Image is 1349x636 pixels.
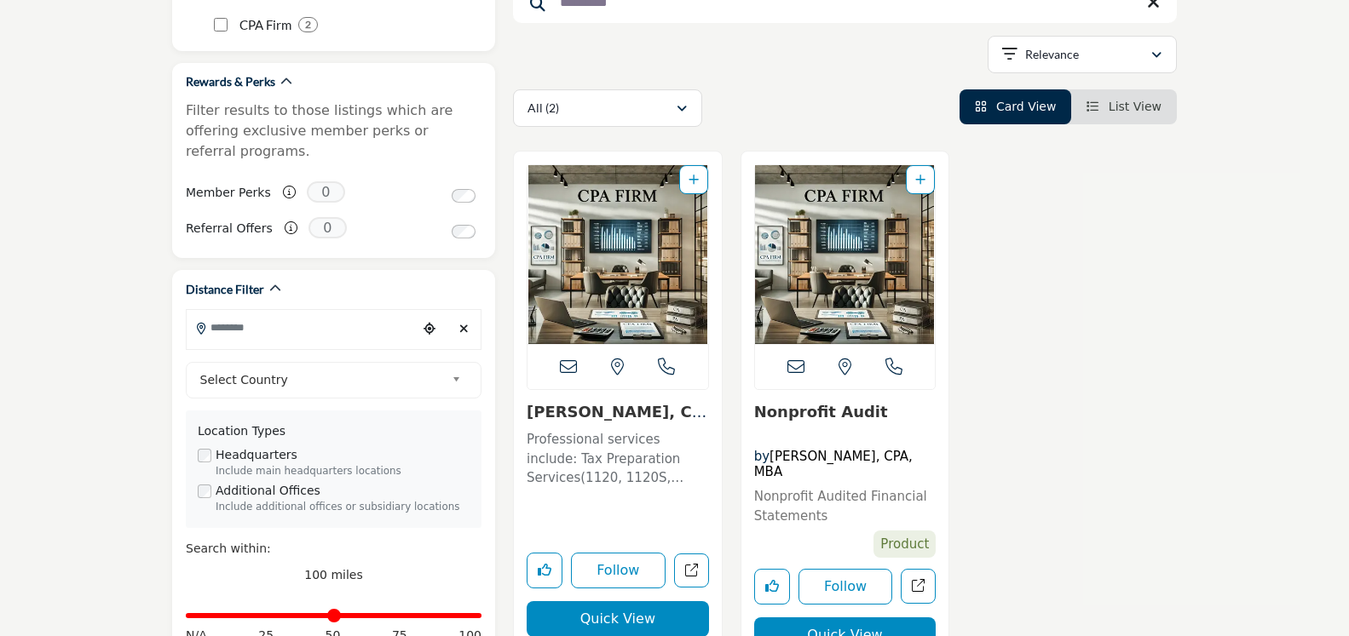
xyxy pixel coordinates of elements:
[186,100,481,162] p: Filter results to those listings which are offering exclusive member perks or referral programs.
[216,446,297,464] label: Headquarters
[452,189,476,203] input: Switch to Member Perks
[527,403,709,421] h3: Brian Bertscha, CPA, MBA
[307,181,345,203] span: 0
[674,553,709,588] a: Open brian-bertscha-cpa in new tab
[1087,100,1162,113] a: View List
[754,449,913,479] a: [PERSON_NAME], CPA, MBA
[960,89,1072,124] li: Card View
[527,553,562,588] button: Like listing
[187,311,417,344] input: Search Location
[527,403,706,439] a: [PERSON_NAME], CPA,...
[754,487,937,525] a: Nonprofit Audited Financial Statements
[689,173,699,186] a: Add To List
[754,403,888,421] a: Open for more info
[527,426,709,488] a: Professional services include: Tax Preparation Services(1120, 1120S, 1065, 1040, 1041, 990) Audit...
[754,569,790,604] button: Like product
[754,449,937,479] h4: by
[755,165,936,344] img: Nonprofit Audit
[1071,89,1177,124] li: List View
[988,36,1177,73] button: Relevance
[298,17,318,32] div: 2 Results For CPA Firm
[304,568,363,582] span: 100 miles
[755,165,936,344] a: Open for new info
[1025,46,1079,63] p: Relevance
[186,214,273,244] label: Referral Offers
[186,540,481,558] div: Search within:
[754,403,937,421] h3: Nonprofit Audit
[1109,100,1162,113] span: List View
[975,100,1057,113] a: View Card
[527,165,708,344] a: Open Listing in new tab
[417,311,442,347] div: Choose your current location
[200,370,446,390] span: Select Country
[527,430,709,488] p: Professional services include: Tax Preparation Services(1120, 1120S, 1065, 1040, 1041, 990) Audit...
[798,569,893,604] button: Follow
[186,281,264,298] h2: Distance Filter
[571,553,666,588] button: Follow
[186,73,275,90] h2: Rewards & Perks
[216,482,320,500] label: Additional Offices
[873,530,936,559] span: Product
[901,569,936,604] a: Redirect to product URL
[239,15,291,35] p: CPA Firm: CPA Firm
[452,225,476,238] input: Switch to Referral Offers
[513,89,702,127] button: All (2)
[216,500,470,515] div: Include additional offices or subsidiary locations
[996,100,1056,113] span: Card View
[308,217,347,238] span: 0
[216,464,470,479] div: Include main headquarters locations
[198,422,470,440] div: Location Types
[186,178,271,208] label: Member Perks
[915,173,925,186] a: Add To List For Product
[527,100,559,117] p: All (2)
[214,18,228,32] input: CPA Firm checkbox
[527,165,708,344] img: Brian Bertscha, CPA, MBA
[451,311,476,347] div: Clear search location
[305,19,311,31] b: 2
